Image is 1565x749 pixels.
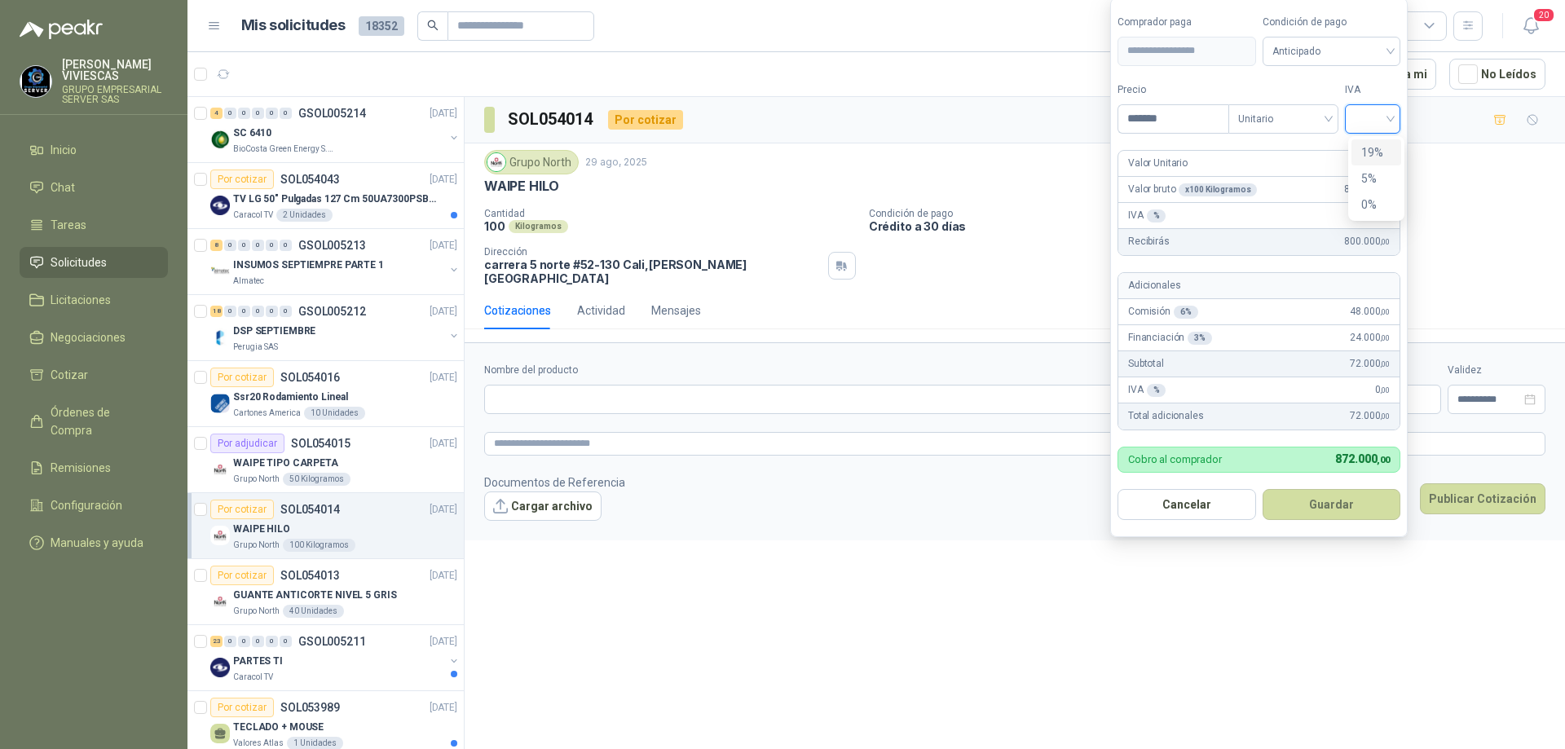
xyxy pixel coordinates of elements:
[233,275,264,288] p: Almatec
[577,302,625,319] div: Actividad
[1118,82,1228,98] label: Precio
[280,240,292,251] div: 0
[484,491,602,521] button: Cargar archivo
[1361,196,1391,214] div: 0%
[1380,359,1390,368] span: ,00
[241,14,346,37] h1: Mis solicitudes
[210,262,230,281] img: Company Logo
[280,108,292,119] div: 0
[1128,454,1222,465] p: Cobro al comprador
[484,219,505,233] p: 100
[238,636,250,647] div: 0
[51,403,152,439] span: Órdenes de Compra
[276,209,333,222] div: 2 Unidades
[187,493,464,559] a: Por cotizarSOL054014[DATE] Company LogoWAIPE HILOGrupo North100 Kilogramos
[210,658,230,677] img: Company Logo
[233,473,280,486] p: Grupo North
[484,258,822,285] p: carrera 5 norte #52-130 Cali , [PERSON_NAME][GEOGRAPHIC_DATA]
[266,306,278,317] div: 0
[210,130,230,149] img: Company Logo
[210,108,223,119] div: 4
[1448,363,1545,378] label: Validez
[1380,237,1390,246] span: ,00
[51,216,86,234] span: Tareas
[1350,408,1390,424] span: 72.000
[1380,412,1390,421] span: ,00
[210,434,284,453] div: Por adjudicar
[62,59,168,82] p: [PERSON_NAME] VIVIESCAS
[1118,15,1256,30] label: Comprador paga
[187,163,464,229] a: Por cotizarSOL054043[DATE] Company LogoTV LG 50" Pulgadas 127 Cm 50UA7300PSB 4K-UHD Smart TV Con ...
[1179,183,1257,196] div: x 100 Kilogramos
[233,143,336,156] p: BioCosta Green Energy S.A.S
[1361,143,1391,161] div: 19%
[430,700,457,716] p: [DATE]
[210,170,274,189] div: Por cotizar
[20,490,168,521] a: Configuración
[298,636,366,647] p: GSOL005211
[484,302,551,319] div: Cotizaciones
[1449,59,1545,90] button: No Leídos
[484,208,856,219] p: Cantidad
[20,322,168,353] a: Negociaciones
[233,654,283,669] p: PARTES TI
[1377,455,1390,465] span: ,00
[233,522,290,537] p: WAIPE HILO
[1532,7,1555,23] span: 20
[430,634,457,650] p: [DATE]
[427,20,439,31] span: search
[224,108,236,119] div: 0
[1345,82,1400,98] label: IVA
[869,208,1558,219] p: Condición de pago
[1344,182,1390,197] span: 800.000
[280,174,340,185] p: SOL054043
[51,291,111,309] span: Licitaciones
[1380,333,1390,342] span: ,00
[233,341,278,354] p: Perugia SAS
[233,324,315,339] p: DSP SEPTIEMBRE
[283,473,350,486] div: 50 Kilogramos
[1350,356,1390,372] span: 72.000
[298,240,366,251] p: GSOL005213
[1174,306,1198,319] div: 6 %
[1361,170,1391,187] div: 5%
[210,104,461,156] a: 4 0 0 0 0 0 GSOL005214[DATE] Company LogoSC 6410BioCosta Green Energy S.A.S
[20,284,168,315] a: Licitaciones
[233,539,280,552] p: Grupo North
[1147,209,1166,222] div: %
[1128,234,1170,249] p: Recibirás
[484,150,579,174] div: Grupo North
[51,366,88,384] span: Cotizar
[187,559,464,625] a: Por cotizarSOL054013[DATE] Company LogoGUANTE ANTICORTE NIVEL 5 GRISGrupo North40 Unidades
[430,568,457,584] p: [DATE]
[210,636,223,647] div: 23
[210,240,223,251] div: 8
[484,178,559,195] p: WAIPE HILO
[210,196,230,215] img: Company Logo
[1375,382,1390,398] span: 0
[51,178,75,196] span: Chat
[1128,182,1257,197] p: Valor bruto
[1118,489,1256,520] button: Cancelar
[20,66,51,97] img: Company Logo
[210,306,223,317] div: 18
[20,209,168,240] a: Tareas
[20,20,103,39] img: Logo peakr
[210,632,461,684] a: 23 0 0 0 0 0 GSOL005211[DATE] Company LogoPARTES TICaracol TV
[187,361,464,427] a: Por cotizarSOL054016[DATE] Company LogoSsr20 Rodamiento LinealCartones America10 Unidades
[20,134,168,165] a: Inicio
[20,527,168,558] a: Manuales y ayuda
[509,220,568,233] div: Kilogramos
[430,304,457,319] p: [DATE]
[651,302,701,319] div: Mensajes
[233,605,280,618] p: Grupo North
[62,85,168,104] p: GRUPO EMPRESARIAL SERVER SAS
[233,390,348,405] p: Ssr20 Rodamiento Lineal
[1376,363,1441,378] label: Flete
[298,306,366,317] p: GSOL005212
[252,306,264,317] div: 0
[280,570,340,581] p: SOL054013
[280,504,340,515] p: SOL054014
[1344,234,1390,249] span: 800.000
[1420,483,1545,514] button: Publicar Cotización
